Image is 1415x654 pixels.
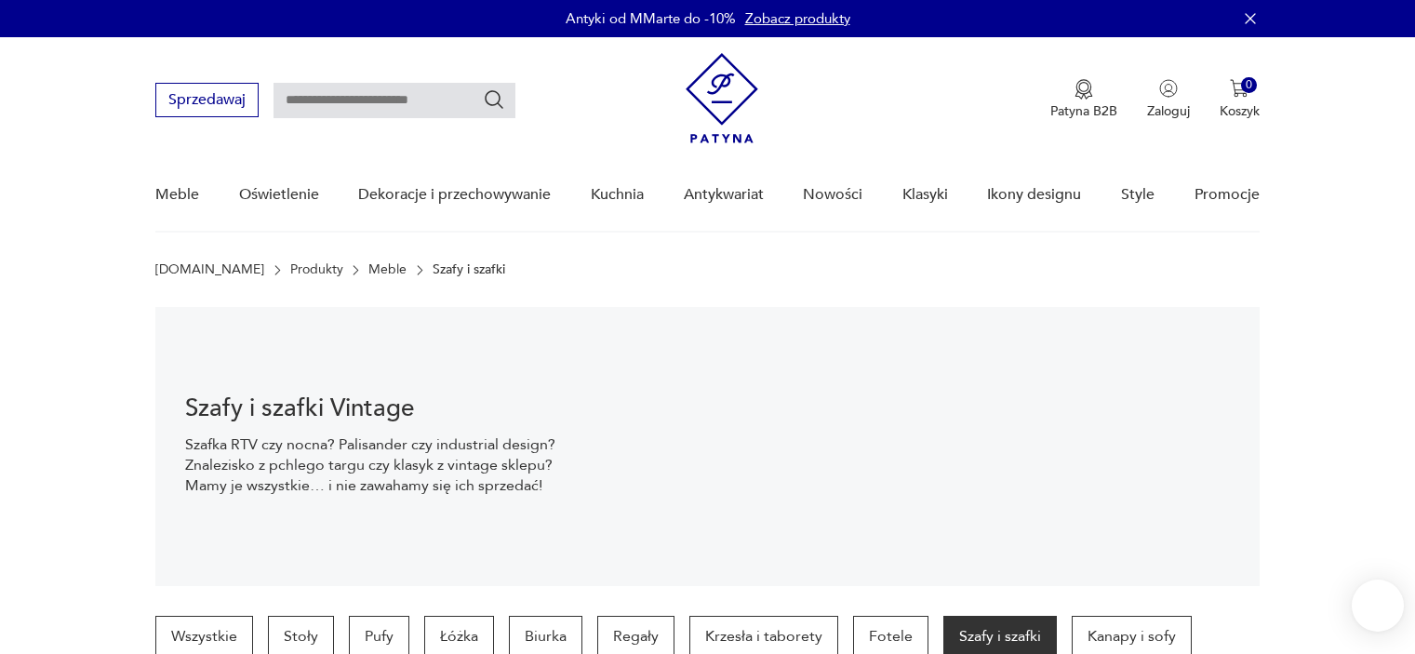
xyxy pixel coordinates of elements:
a: Klasyki [902,159,948,231]
button: Patyna B2B [1050,79,1117,120]
a: Nowości [803,159,862,231]
img: Ikonka użytkownika [1159,79,1178,98]
a: Sprzedawaj [155,95,259,108]
a: Antykwariat [684,159,764,231]
p: Koszyk [1220,102,1260,120]
p: Szafka RTV czy nocna? Palisander czy industrial design? Znalezisko z pchlego targu czy klasyk z v... [185,434,567,496]
a: Produkty [290,262,343,277]
div: 0 [1241,77,1257,93]
button: Zaloguj [1147,79,1190,120]
p: Szafy i szafki [433,262,505,277]
a: Style [1121,159,1155,231]
a: Oświetlenie [239,159,319,231]
a: Meble [155,159,199,231]
img: Ikona koszyka [1230,79,1248,98]
p: Zaloguj [1147,102,1190,120]
button: Sprzedawaj [155,83,259,117]
a: Dekoracje i przechowywanie [358,159,551,231]
a: Kuchnia [591,159,644,231]
iframe: Smartsupp widget button [1352,580,1404,632]
a: Promocje [1195,159,1260,231]
button: 0Koszyk [1220,79,1260,120]
a: Ikona medaluPatyna B2B [1050,79,1117,120]
p: Patyna B2B [1050,102,1117,120]
a: Ikony designu [987,159,1081,231]
a: Meble [368,262,407,277]
img: Patyna - sklep z meblami i dekoracjami vintage [686,53,758,143]
a: Zobacz produkty [745,9,850,28]
img: Ikona medalu [1075,79,1093,100]
a: [DOMAIN_NAME] [155,262,264,277]
button: Szukaj [483,88,505,111]
p: Antyki od MMarte do -10% [566,9,736,28]
h1: Szafy i szafki Vintage [185,397,567,420]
